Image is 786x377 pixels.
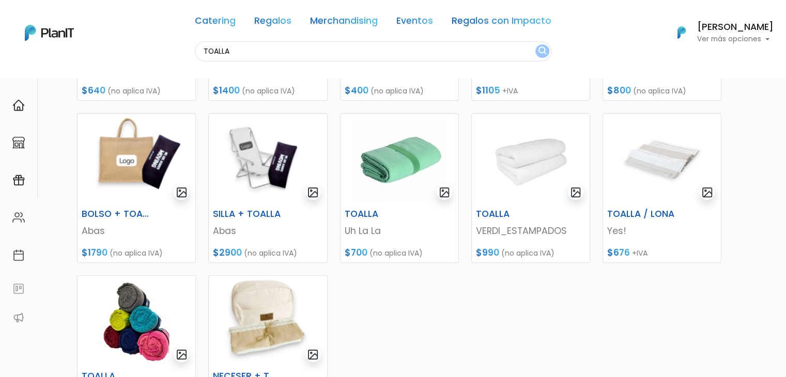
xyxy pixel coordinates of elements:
[338,209,420,219] h6: TOALLA
[82,224,191,238] p: Abas
[345,224,454,238] p: Uh La La
[244,248,297,258] span: (no aplica IVA)
[254,17,291,29] a: Regalos
[664,19,774,46] button: PlanIt Logo [PERSON_NAME] Ver más opciones
[12,249,25,261] img: calendar-87d922413cdce8b2cf7b7f5f62616a5cf9e4887200fb71536465627b3292af00.svg
[396,17,433,29] a: Eventos
[12,211,25,224] img: people-662611757002400ad9ed0e3c099ab2801c6687ba6c219adb57efc949bc21e19d.svg
[345,246,367,259] span: $700
[470,209,551,219] h6: TOALLA
[12,282,25,295] img: feedback-78b5a0c8f98aac82b08bfc38622c3050aee476f2c9584af64705fc4e61158814.svg
[452,17,551,29] a: Regalos con Impacto
[12,174,25,186] img: campaigns-02234683943229c281be62815700db0a1741e53638e28bf9629b52c665b00959.svg
[25,25,74,41] img: PlanIt Logo
[371,86,424,96] span: (no aplica IVA)
[12,99,25,112] img: home-e721727adea9d79c4d83392d1f703f7f8bce08238fde08b1acbfd93340b81755.svg
[307,349,319,360] img: gallery-light
[570,186,582,198] img: gallery-light
[209,114,327,205] img: thumb_Captura_de_pantalla_2025-09-15_124154.png
[12,311,25,324] img: partners-52edf745621dab592f3b2c58e3bca9d71375a7ef29c3b500c9f145b62cc070d4.svg
[476,84,500,97] span: $1105
[472,114,590,205] img: thumb_Captura_de_pantalla_2023-10-16_142249.jpg
[107,86,161,96] span: (no aplica IVA)
[632,248,648,258] span: +IVA
[77,113,196,263] a: gallery-light BOLSO + TOALLA Abas $1790 (no aplica IVA)
[476,224,585,238] p: VERDI_ESTAMPADOS
[176,186,188,198] img: gallery-light
[476,246,499,259] span: $990
[697,36,774,43] p: Ver más opciones
[12,136,25,149] img: marketplace-4ceaa7011d94191e9ded77b95e3339b90024bf715f7c57f8cf31f2d8c509eaba.svg
[670,21,693,44] img: PlanIt Logo
[697,23,774,32] h6: [PERSON_NAME]
[607,84,631,97] span: $800
[607,224,717,238] p: Yes!
[502,86,518,96] span: +IVA
[78,276,195,367] img: thumb_WhatsApp_Image_2023-10-16_at_20.09.06.jpg
[307,186,319,198] img: gallery-light
[603,113,721,263] a: gallery-light TOALLA / LONA Yes! $676 +IVA
[207,209,288,219] h6: SILLA + TOALLA
[195,17,236,29] a: Catering
[242,86,295,96] span: (no aplica IVA)
[369,248,423,258] span: (no aplica IVA)
[538,46,546,56] img: search_button-432b6d5273f82d61273b3651a40e1bd1b912527efae98b1b7a1b2c0702e16a8d.svg
[213,224,322,238] p: Abas
[75,209,157,219] h6: BOLSO + TOALLA
[701,186,713,198] img: gallery-light
[209,276,327,367] img: thumb_Captura_de_pantalla_2025-10-01_165746.png
[110,248,163,258] span: (no aplica IVA)
[501,248,554,258] span: (no aplica IVA)
[345,84,368,97] span: $400
[340,113,459,263] a: gallery-light TOALLA Uh La La $700 (no aplica IVA)
[439,186,451,198] img: gallery-light
[82,246,107,259] span: $1790
[633,86,686,96] span: (no aplica IVA)
[53,10,149,30] div: ¿Necesitás ayuda?
[213,246,242,259] span: $2900
[208,113,327,263] a: gallery-light SILLA + TOALLA Abas $2900 (no aplica IVA)
[213,84,240,97] span: $1400
[176,349,188,360] img: gallery-light
[607,246,630,259] span: $676
[82,84,105,97] span: $640
[341,114,458,205] img: thumb_WhatsApp_Image_2023-10-16_at_20.11.37.jpg
[195,41,551,61] input: Buscá regalos, desayunos, y más
[603,114,721,205] img: thumb_2000___2000-Photoroom__32_.jpg
[310,17,378,29] a: Merchandising
[471,113,590,263] a: gallery-light TOALLA VERDI_ESTAMPADOS $990 (no aplica IVA)
[78,114,195,205] img: thumb_Captura_de_pantalla_2025-09-15_104901.png
[601,209,683,219] h6: TOALLA / LONA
